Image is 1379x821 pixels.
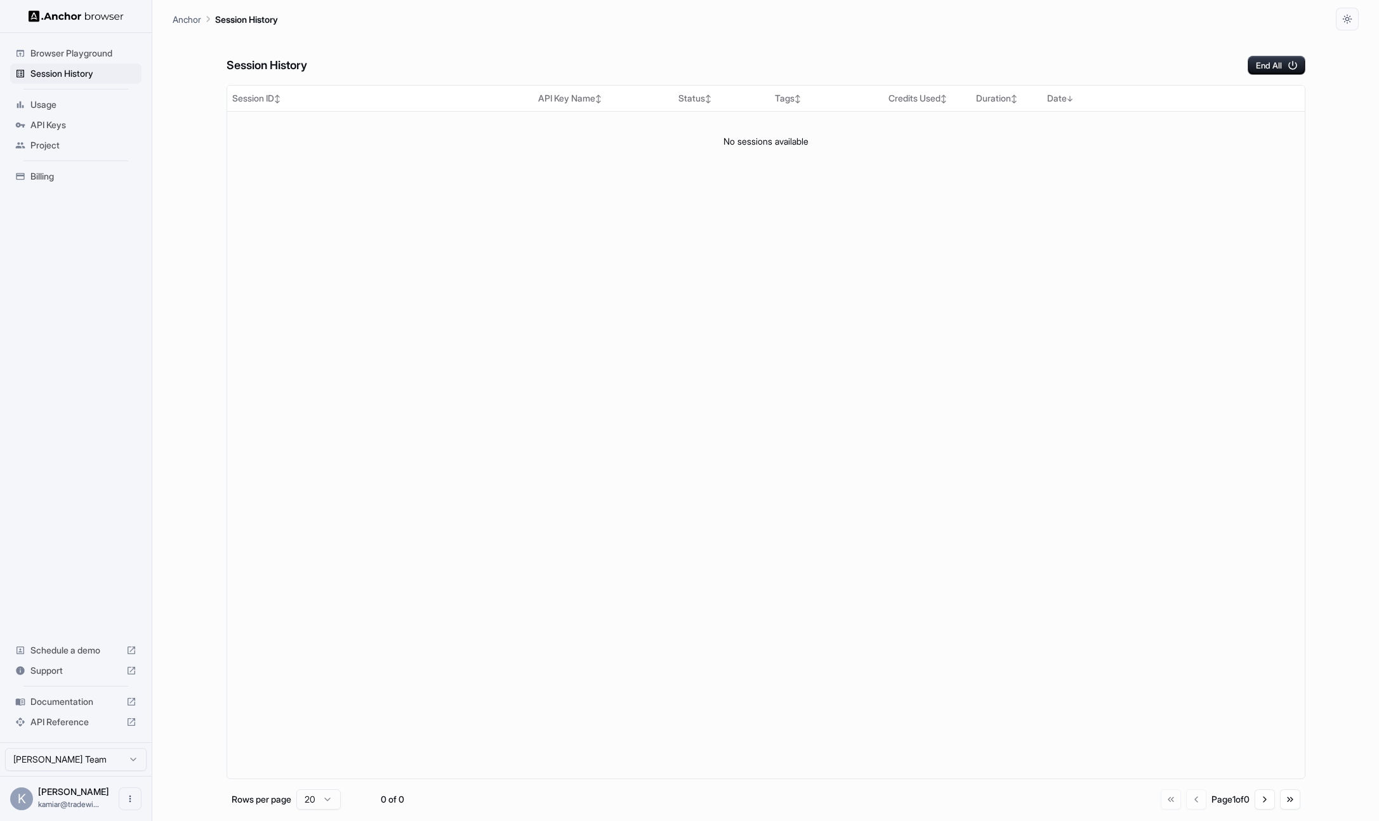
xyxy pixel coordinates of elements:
[10,166,142,187] div: Billing
[1248,56,1305,75] button: End All
[30,170,136,183] span: Billing
[232,793,291,806] p: Rows per page
[215,13,278,26] p: Session History
[29,10,124,22] img: Anchor Logo
[705,94,711,103] span: ↕
[595,94,602,103] span: ↕
[10,115,142,135] div: API Keys
[678,92,765,105] div: Status
[30,98,136,111] span: Usage
[795,94,801,103] span: ↕
[30,695,121,708] span: Documentation
[10,63,142,84] div: Session History
[976,92,1037,105] div: Duration
[10,43,142,63] div: Browser Playground
[173,13,201,26] p: Anchor
[10,712,142,732] div: API Reference
[775,92,878,105] div: Tags
[1047,92,1185,105] div: Date
[1067,94,1073,103] span: ↓
[227,111,1305,172] td: No sessions available
[1011,94,1017,103] span: ↕
[38,799,99,809] span: kamiar@tradewind.run
[274,94,280,103] span: ↕
[538,92,668,105] div: API Key Name
[30,664,121,677] span: Support
[10,692,142,712] div: Documentation
[30,644,121,657] span: Schedule a demo
[173,12,278,26] nav: breadcrumb
[10,95,142,115] div: Usage
[30,119,136,131] span: API Keys
[232,92,529,105] div: Session ID
[361,793,425,806] div: 0 of 0
[30,47,136,60] span: Browser Playground
[227,56,307,75] h6: Session History
[30,716,121,728] span: API Reference
[10,135,142,155] div: Project
[119,787,142,810] button: Open menu
[1211,793,1250,806] div: Page 1 of 0
[10,660,142,681] div: Support
[30,139,136,152] span: Project
[940,94,947,103] span: ↕
[10,787,33,810] div: K
[38,786,109,797] span: Kamiar Coffey
[10,640,142,660] div: Schedule a demo
[888,92,966,105] div: Credits Used
[30,67,136,80] span: Session History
